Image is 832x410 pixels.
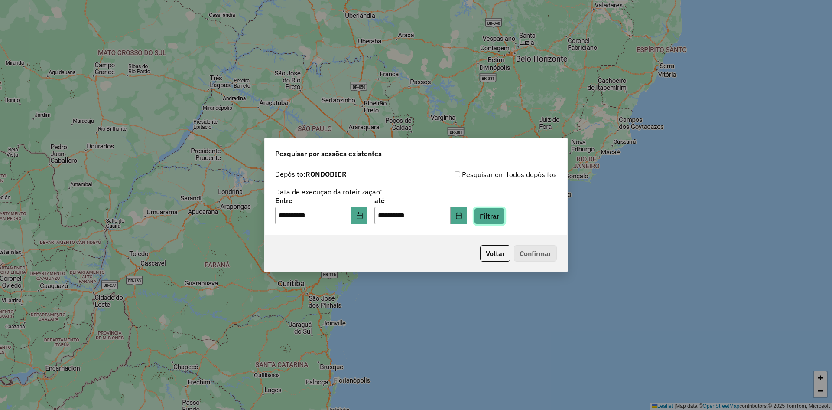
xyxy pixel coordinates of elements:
label: Depósito: [275,169,347,179]
label: Data de execução da roteirização: [275,187,382,197]
button: Voltar [480,245,510,262]
label: Entre [275,195,367,206]
div: Pesquisar em todos depósitos [416,169,557,180]
button: Choose Date [451,207,467,224]
button: Choose Date [351,207,368,224]
span: Pesquisar por sessões existentes [275,148,382,159]
label: até [374,195,467,206]
strong: RONDOBIER [305,170,347,178]
button: Filtrar [474,208,505,224]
